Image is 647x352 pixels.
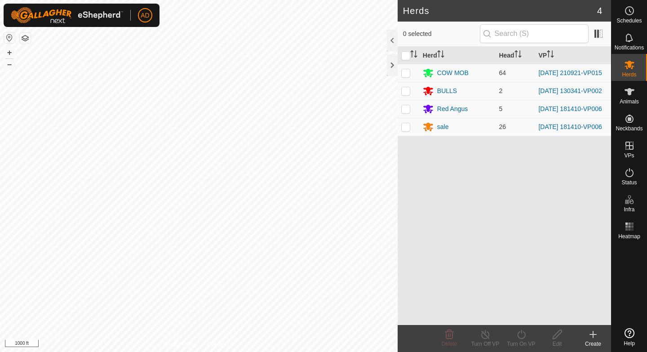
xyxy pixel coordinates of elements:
[620,99,639,104] span: Animals
[410,52,417,59] p-sorticon: Activate to sort
[538,123,602,130] a: [DATE] 181410-VP006
[499,87,502,94] span: 2
[618,234,640,239] span: Heatmap
[499,69,506,76] span: 64
[480,24,589,43] input: Search (S)
[4,47,15,58] button: +
[547,52,554,59] p-sorticon: Activate to sort
[11,7,123,23] img: Gallagher Logo
[403,29,480,39] span: 0 selected
[621,180,637,185] span: Status
[538,87,602,94] a: [DATE] 130341-VP002
[539,340,575,348] div: Edit
[467,340,503,348] div: Turn Off VP
[612,325,647,350] a: Help
[437,86,457,96] div: BULLS
[538,69,602,76] a: [DATE] 210921-VP015
[622,72,636,77] span: Herds
[597,4,602,18] span: 4
[538,105,602,112] a: [DATE] 181410-VP006
[624,341,635,346] span: Help
[624,207,634,212] span: Infra
[575,340,611,348] div: Create
[535,47,611,64] th: VP
[208,340,234,348] a: Contact Us
[141,11,149,20] span: AD
[437,52,444,59] p-sorticon: Activate to sort
[616,18,642,23] span: Schedules
[403,5,597,16] h2: Herds
[499,105,502,112] span: 5
[514,52,522,59] p-sorticon: Activate to sort
[437,122,449,132] div: sale
[495,47,535,64] th: Head
[20,33,31,44] button: Map Layers
[437,68,469,78] div: COW MOB
[163,340,197,348] a: Privacy Policy
[437,104,468,114] div: Red Angus
[499,123,506,130] span: 26
[4,32,15,43] button: Reset Map
[442,341,457,347] span: Delete
[419,47,496,64] th: Herd
[616,126,643,131] span: Neckbands
[624,153,634,158] span: VPs
[503,340,539,348] div: Turn On VP
[4,59,15,70] button: –
[615,45,644,50] span: Notifications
